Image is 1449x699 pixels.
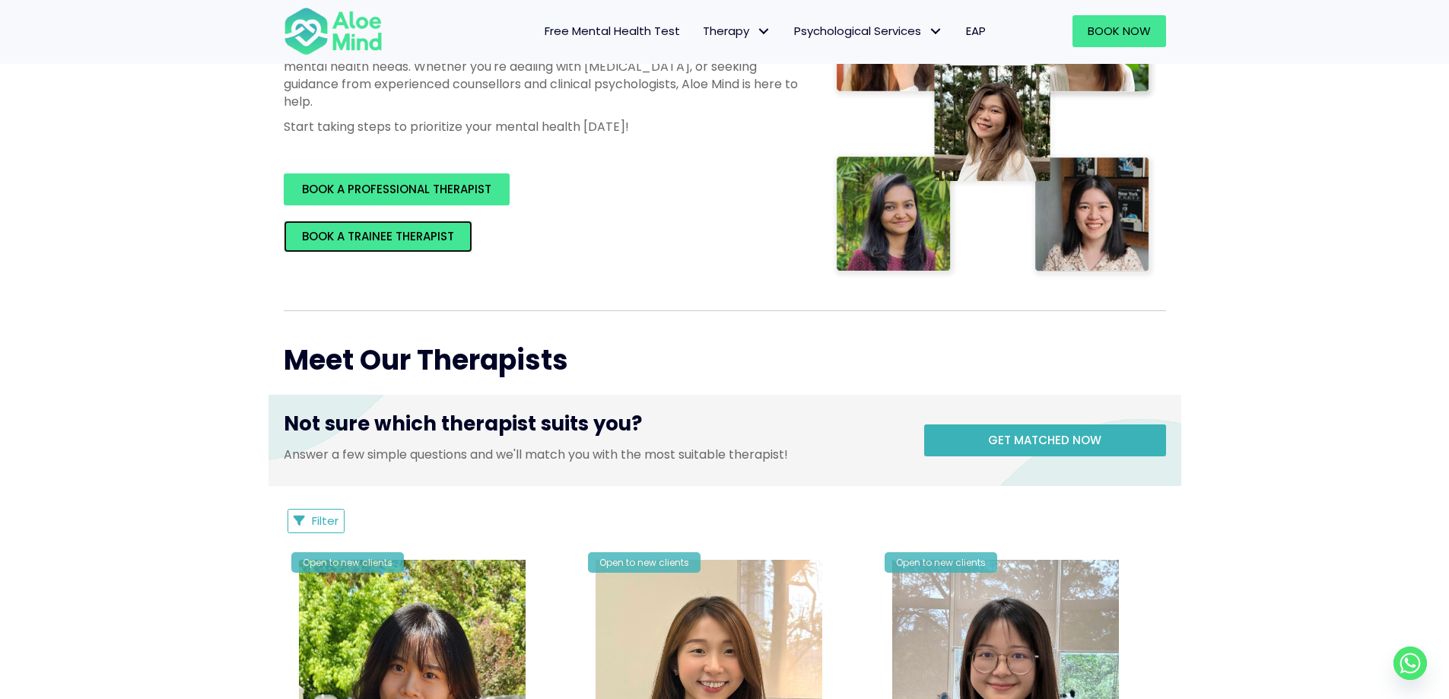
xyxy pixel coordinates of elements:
div: Open to new clients [885,552,997,573]
span: Psychological Services: submenu [925,21,947,43]
span: BOOK A PROFESSIONAL THERAPIST [302,181,491,197]
span: Meet Our Therapists [284,341,568,380]
span: Filter [312,513,338,529]
span: BOOK A TRAINEE THERAPIST [302,228,454,244]
a: Whatsapp [1393,647,1427,680]
a: Get matched now [924,424,1166,456]
div: Open to new clients [291,552,404,573]
button: Filter Listings [288,509,345,533]
span: Therapy: submenu [753,21,775,43]
p: Start taking steps to prioritize your mental health [DATE]! [284,118,801,135]
p: Answer a few simple questions and we'll match you with the most suitable therapist! [284,446,901,463]
a: EAP [955,15,997,47]
span: Book Now [1088,23,1151,39]
nav: Menu [402,15,997,47]
span: Free Mental Health Test [545,23,680,39]
span: Get matched now [988,432,1101,448]
a: Free Mental Health Test [533,15,691,47]
a: Psychological ServicesPsychological Services: submenu [783,15,955,47]
span: Therapy [703,23,771,39]
img: Aloe mind Logo [284,6,383,56]
a: BOOK A TRAINEE THERAPIST [284,221,472,253]
span: EAP [966,23,986,39]
a: BOOK A PROFESSIONAL THERAPIST [284,173,510,205]
h3: Not sure which therapist suits you? [284,410,901,445]
p: Discover professional therapy and counselling services tailored to support your mental health nee... [284,40,801,110]
div: Open to new clients [588,552,701,573]
span: Psychological Services [794,23,943,39]
a: TherapyTherapy: submenu [691,15,783,47]
a: Book Now [1072,15,1166,47]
